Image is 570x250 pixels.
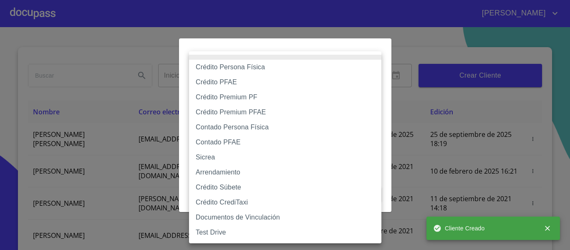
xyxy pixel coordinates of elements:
button: close [538,219,557,237]
li: Crédito Premium PFAE [189,105,381,120]
li: Documentos de Vinculación [189,210,381,225]
li: Crédito PFAE [189,75,381,90]
li: Arrendamiento [189,165,381,180]
li: Crédito CrediTaxi [189,195,381,210]
li: Crédito Súbete [189,180,381,195]
li: None [189,55,381,60]
span: Cliente Creado [433,224,485,232]
li: Crédito Persona Física [189,60,381,75]
li: Contado PFAE [189,135,381,150]
li: Test Drive [189,225,381,240]
li: Sicrea [189,150,381,165]
li: Contado Persona Física [189,120,381,135]
li: Crédito Premium PF [189,90,381,105]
